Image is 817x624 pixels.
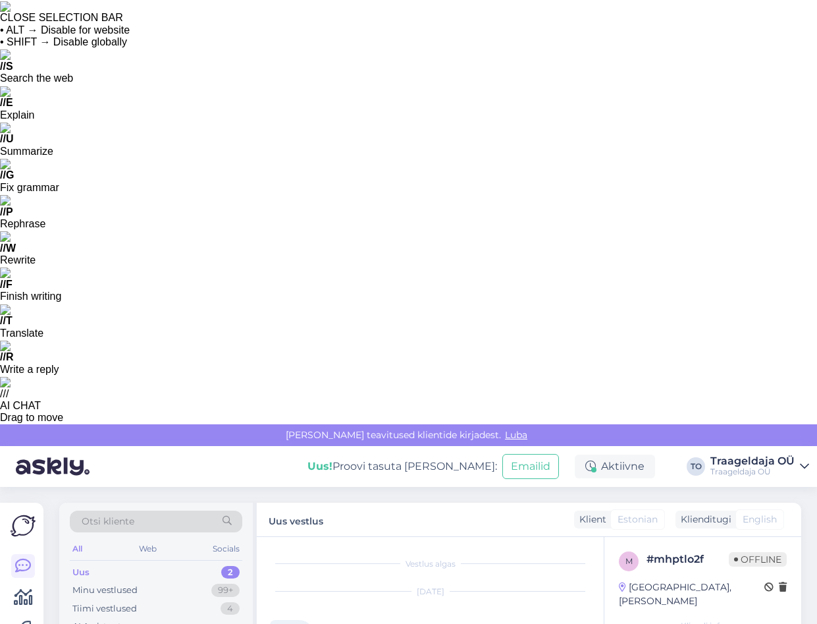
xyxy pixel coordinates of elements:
div: Minu vestlused [72,584,138,597]
a: Traageldaja OÜTraageldaja OÜ [710,456,809,477]
span: English [743,513,777,526]
div: [GEOGRAPHIC_DATA], [PERSON_NAME] [619,581,764,608]
div: Proovi tasuta [PERSON_NAME]: [307,459,497,474]
img: Askly Logo [11,513,36,538]
div: Klient [574,513,606,526]
div: 99+ [211,584,240,597]
b: Uus! [307,460,332,472]
div: Traageldaja OÜ [710,456,795,467]
button: Emailid [502,454,559,479]
div: Vestlus algas [270,558,591,570]
div: # mhptlo2f [646,552,729,567]
div: 4 [221,602,240,615]
label: Uus vestlus [269,511,323,528]
span: m [625,556,633,566]
div: All [70,540,85,557]
div: Aktiivne [575,455,655,478]
div: Traageldaja OÜ [710,467,795,477]
div: Klienditugi [675,513,731,526]
div: Tiimi vestlused [72,602,137,615]
div: [DATE] [270,586,591,598]
span: Estonian [618,513,658,526]
div: Socials [210,540,242,557]
div: Web [136,540,159,557]
span: Offline [729,552,787,567]
span: Luba [501,429,531,441]
div: 2 [221,566,240,579]
div: Uus [72,566,90,579]
span: Otsi kliente [82,515,134,528]
div: TO [687,457,705,476]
